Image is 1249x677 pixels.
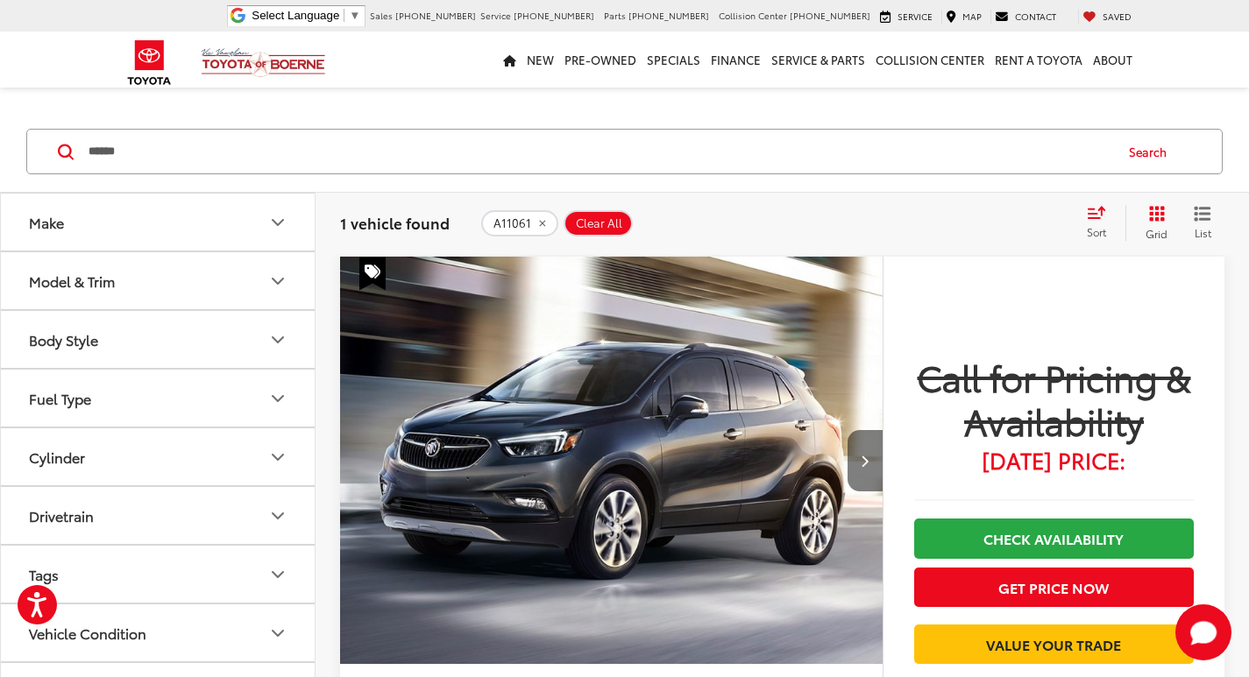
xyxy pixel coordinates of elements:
div: Tags [267,564,288,585]
button: Model & TrimModel & Trim [1,252,316,309]
svg: Start Chat [1175,604,1231,660]
div: Make [29,214,64,230]
span: Clear All [576,216,622,230]
button: Vehicle ConditionVehicle Condition [1,604,316,661]
div: Drivetrain [267,505,288,526]
span: [PHONE_NUMBER] [395,9,476,22]
button: List View [1181,205,1224,240]
div: Fuel Type [29,390,91,406]
span: [DATE] Price: [914,451,1194,469]
span: Select Language [252,9,339,22]
button: Grid View [1125,205,1181,240]
span: Grid [1146,226,1167,241]
a: Check Availability [914,518,1194,558]
span: Map [962,10,982,23]
span: Call for Pricing & Availability [914,355,1194,442]
button: Search [1112,130,1192,173]
a: Pre-Owned [559,32,642,88]
button: CylinderCylinder [1,428,316,485]
img: 2019 Buick Encore Preferred [339,257,884,665]
span: Service [898,10,933,23]
span: Sort [1087,224,1106,239]
span: A11061 [493,216,531,230]
span: Saved [1103,10,1132,23]
button: Fuel TypeFuel Type [1,370,316,427]
a: Collision Center [870,32,990,88]
button: TagsTags [1,546,316,603]
a: Home [498,32,522,88]
span: 1 vehicle found [340,212,450,233]
a: Contact [990,10,1061,24]
a: Select Language​ [252,9,360,22]
div: Tags [29,566,59,582]
a: Finance [706,32,766,88]
button: Select sort value [1078,205,1125,240]
span: Sales [370,9,393,22]
div: Cylinder [29,448,85,465]
span: ​ [344,9,344,22]
button: DrivetrainDrivetrain [1,487,316,544]
a: My Saved Vehicles [1078,10,1136,24]
span: Collision Center [719,9,787,22]
div: Model & Trim [267,271,288,292]
div: Body Style [29,331,98,348]
button: Body StyleBody Style [1,311,316,368]
a: Map [941,10,986,24]
img: Toyota [117,34,182,91]
div: Cylinder [267,447,288,468]
button: Get Price Now [914,568,1194,607]
span: Parts [604,9,626,22]
button: Next image [848,430,883,491]
a: 2019 Buick Encore Preferred2019 Buick Encore Preferred2019 Buick Encore Preferred2019 Buick Encor... [339,257,884,664]
div: 2019 Buick Encore Preferred 0 [339,257,884,664]
span: [PHONE_NUMBER] [628,9,709,22]
input: Search by Make, Model, or Keyword [87,130,1112,173]
span: Service [480,9,511,22]
a: About [1088,32,1138,88]
a: Service [876,10,937,24]
span: [PHONE_NUMBER] [514,9,594,22]
button: MakeMake [1,194,316,250]
span: Contact [1015,10,1056,23]
div: Vehicle Condition [29,624,146,641]
div: Model & Trim [29,272,115,289]
span: Special [359,257,386,290]
button: Clear All [564,210,633,236]
a: Specials [642,32,706,88]
button: Toggle Chat Window [1175,604,1231,660]
span: ▼ [349,9,360,22]
a: Rent a Toyota [990,32,1088,88]
a: Service & Parts: Opens in a new tab [766,32,870,88]
a: New [522,32,559,88]
img: Vic Vaughan Toyota of Boerne [201,47,326,78]
div: Fuel Type [267,388,288,409]
div: Make [267,212,288,233]
div: Drivetrain [29,507,94,524]
div: Vehicle Condition [267,623,288,644]
span: List [1194,225,1211,240]
span: [PHONE_NUMBER] [790,9,870,22]
div: Body Style [267,329,288,350]
button: remove A11061 [481,210,558,236]
a: Value Your Trade [914,624,1194,664]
